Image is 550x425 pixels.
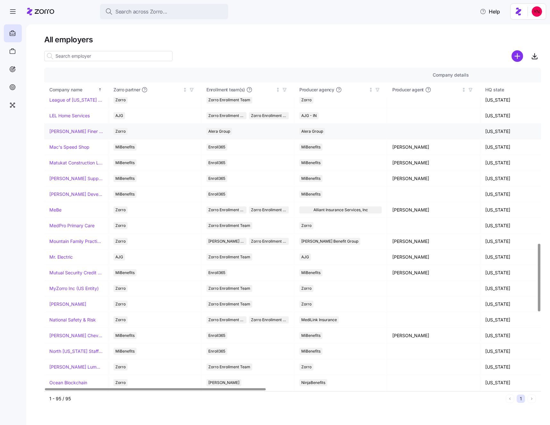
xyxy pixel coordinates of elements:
[208,191,225,198] span: Enroll365
[387,328,480,344] td: [PERSON_NAME]
[387,202,480,218] td: [PERSON_NAME]
[294,82,387,97] th: Producer agencyNot sorted
[251,316,287,323] span: Zorro Enrollment Experts
[208,363,250,371] span: Zorro Enrollment Team
[115,316,126,323] span: Zorro
[115,175,135,182] span: MiBenefits
[387,155,480,171] td: [PERSON_NAME]
[301,269,321,276] span: MiBenefits
[208,112,245,119] span: Zorro Enrollment Team
[208,269,225,276] span: Enroll365
[49,144,89,150] a: Mac's Speed Shop
[208,159,225,166] span: Enroll365
[208,238,245,245] span: [PERSON_NAME] Benefit Group
[301,144,321,151] span: MiBenefits
[49,191,103,197] a: [PERSON_NAME] Development Corporation
[301,379,325,386] span: NinjaBenefits
[392,87,424,93] span: Producer agent
[208,301,250,308] span: Zorro Enrollment Team
[387,249,480,265] td: [PERSON_NAME]
[115,379,126,386] span: Zorro
[183,88,187,92] div: Not sorted
[49,86,97,93] div: Company name
[251,206,287,213] span: Zorro Enrollment Experts
[301,238,358,245] span: [PERSON_NAME] Benefit Group
[387,82,480,97] th: Producer agentNot sorted
[517,395,525,403] button: 1
[208,332,225,339] span: Enroll365
[301,254,309,261] span: AJG
[49,222,95,229] a: MedPro Primary Care
[301,222,312,229] span: Zorro
[206,87,245,93] span: Enrollment team(s)
[208,285,250,292] span: Zorro Enrollment Team
[49,128,103,135] a: [PERSON_NAME] Finer Meats
[115,96,126,104] span: Zorro
[49,270,103,276] a: Mutual Security Credit Union
[115,159,135,166] span: MiBenefits
[208,175,225,182] span: Enroll365
[115,206,126,213] span: Zorro
[115,285,126,292] span: Zorro
[480,8,500,15] span: Help
[208,348,225,355] span: Enroll365
[369,88,373,92] div: Not sorted
[49,97,103,103] a: League of [US_STATE] Bicyclists
[49,364,103,370] a: [PERSON_NAME] Lumber Company
[301,285,312,292] span: Zorro
[301,363,312,371] span: Zorro
[49,301,86,307] a: [PERSON_NAME]
[115,112,123,119] span: AJG
[108,82,201,97] th: Zorro partnerNot sorted
[462,88,466,92] div: Not sorted
[115,191,135,198] span: MiBenefits
[301,348,321,355] span: MiBenefits
[208,379,239,386] span: [PERSON_NAME]
[115,301,126,308] span: Zorro
[301,191,321,198] span: MiBenefits
[44,82,108,97] th: Company nameSorted ascending
[301,332,321,339] span: MiBenefits
[115,254,123,261] span: AJG
[251,238,287,245] span: Zorro Enrollment Team
[49,285,99,292] a: MyZorro Inc (US Entity)
[528,395,536,403] button: Next page
[49,160,103,166] a: Matukat Construction LLC
[49,332,103,339] a: [PERSON_NAME] Chevrolet
[475,5,505,18] button: Help
[532,6,542,17] img: 113f96d2b49c10db4a30150f42351c8a
[506,395,514,403] button: Previous page
[387,171,480,187] td: [PERSON_NAME]
[251,112,287,119] span: Zorro Enrollment Experts
[98,88,102,92] div: Sorted ascending
[115,8,167,16] span: Search across Zorro...
[49,396,503,402] div: 1 - 95 / 95
[301,301,312,308] span: Zorro
[113,87,140,93] span: Zorro partner
[208,206,245,213] span: Zorro Enrollment Team
[115,269,135,276] span: MiBenefits
[387,139,480,155] td: [PERSON_NAME]
[301,159,321,166] span: MiBenefits
[49,113,90,119] a: LEL Home Services
[208,96,250,104] span: Zorro Enrollment Team
[115,363,126,371] span: Zorro
[208,254,250,261] span: Zorro Enrollment Team
[49,348,103,354] a: North [US_STATE] Staffing
[44,51,172,61] input: Search employer
[115,348,135,355] span: MiBenefits
[387,234,480,249] td: [PERSON_NAME]
[276,88,280,92] div: Not sorted
[387,265,480,281] td: [PERSON_NAME]
[49,254,73,260] a: Mr. Electric
[115,238,126,245] span: Zorro
[208,128,230,135] span: Alera Group
[115,144,135,151] span: MiBenefits
[299,87,334,93] span: Producer agency
[49,175,103,182] a: [PERSON_NAME] Supply Company
[49,317,96,323] a: National Safety & Risk
[301,112,317,119] span: AJG - IN
[208,316,245,323] span: Zorro Enrollment Team
[115,222,126,229] span: Zorro
[208,222,250,229] span: Zorro Enrollment Team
